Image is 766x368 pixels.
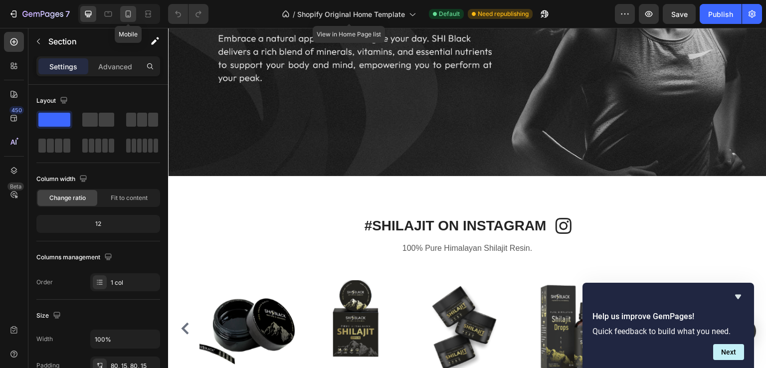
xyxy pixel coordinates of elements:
button: Carousel Back Arrow [9,293,25,309]
span: Default [439,9,460,18]
div: 12 [38,217,158,231]
p: Settings [49,61,77,72]
span: Fit to content [111,193,148,202]
div: Width [36,335,53,344]
img: gempages_553361291025056965-e97760e3-89eb-434b-8cbd-8fc2552eb452.png [247,252,344,349]
button: 7 [4,4,74,24]
button: Hide survey [732,291,744,303]
button: Carousel Next Arrow [574,293,589,309]
h2: #SHILAJIT ON INSTAGRAM [195,188,379,208]
p: Quick feedback to build what you need. [592,327,744,336]
div: Columns management [36,251,114,264]
span: Shopify Original Home Template [297,9,405,19]
div: Beta [7,183,24,190]
button: Publish [700,4,742,24]
div: Help us improve GemPages! [592,291,744,360]
div: Publish [708,9,733,19]
div: Size [36,309,63,323]
p: 100% Pure Himalayan Shilajit Resin. [8,213,590,228]
img: gempages_553361291025056965-3e16ff8d-6bcc-4b87-b073-f9bc257d05f6.png [31,252,128,349]
div: Order [36,278,53,287]
button: Save [663,4,696,24]
img: gempages_553361291025056965-419108db-1f22-49ee-8f25-b04b94c500a8.png [140,252,236,349]
button: Next question [713,344,744,360]
p: Advanced [98,61,132,72]
iframe: Design area [168,28,766,368]
span: Need republishing [478,9,529,18]
div: 1 col [111,278,158,287]
div: 450 [9,106,24,114]
p: 7 [65,8,70,20]
div: Column width [36,173,89,186]
p: Section [48,35,130,47]
img: gempages_553361291025056965-3e16ff8d-6bcc-4b87-b073-f9bc257d05f6.png [463,252,560,349]
span: Save [671,10,688,18]
span: / [293,9,295,19]
input: Auto [91,330,160,348]
div: Undo/Redo [168,4,208,24]
h2: Help us improve GemPages! [592,311,744,323]
img: gempages_553361291025056965-fe85cb86-585a-4743-bb52-eebde304e785.png [356,252,452,349]
div: Layout [36,94,70,108]
span: Change ratio [49,193,86,202]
